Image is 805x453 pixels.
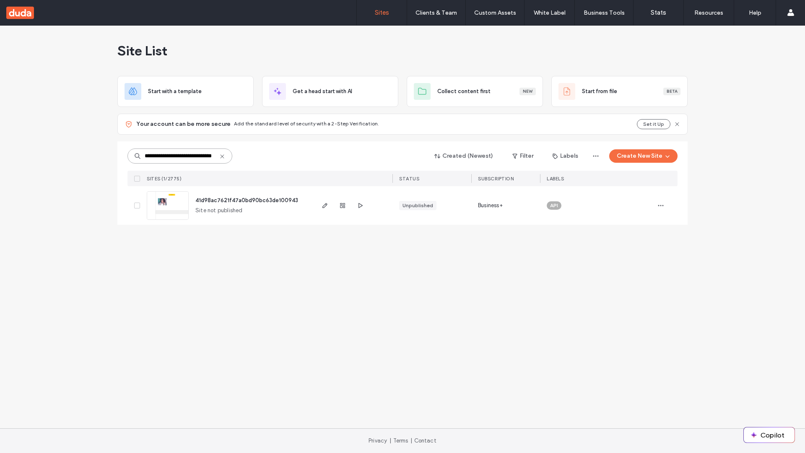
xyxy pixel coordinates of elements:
span: Site not published [195,206,243,215]
label: Help [749,9,761,16]
span: SUBSCRIPTION [478,176,514,182]
span: Start from file [582,87,617,96]
button: Set it Up [637,119,670,129]
a: Contact [414,437,436,444]
button: Created (Newest) [427,149,501,163]
span: | [390,437,391,444]
div: Start from fileBeta [551,76,688,107]
div: Get a head start with AI [262,76,398,107]
div: Beta [663,88,680,95]
button: Copilot [744,427,795,443]
label: Stats [651,9,666,16]
div: New [519,88,536,95]
label: Custom Assets [474,9,516,16]
button: Filter [504,149,542,163]
a: 41d98ac7621f47a0bd90bc63de100943 [195,197,298,203]
span: Site List [117,42,167,59]
span: Start with a template [148,87,202,96]
span: STATUS [399,176,419,182]
a: Privacy [369,437,387,444]
span: Your account can be more secure [136,120,231,128]
span: Add the standard level of security with a 2-Step Verification. [234,120,379,127]
button: Create New Site [609,149,678,163]
span: SITES (1/2775) [147,176,182,182]
span: API [550,202,558,209]
span: Business+ [478,201,503,210]
div: Start with a template [117,76,254,107]
label: Sites [375,9,389,16]
span: Get a head start with AI [293,87,352,96]
label: Clients & Team [415,9,457,16]
label: White Label [534,9,566,16]
label: Business Tools [584,9,625,16]
label: Resources [694,9,723,16]
span: | [410,437,412,444]
a: Terms [393,437,408,444]
div: Unpublished [402,202,433,209]
div: Collect content firstNew [407,76,543,107]
button: Labels [545,149,586,163]
span: Collect content first [437,87,491,96]
span: LABELS [547,176,564,182]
